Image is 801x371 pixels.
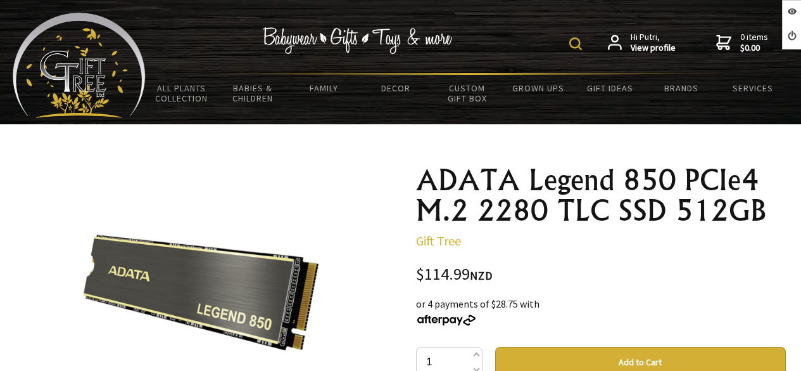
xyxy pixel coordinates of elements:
[740,31,768,54] span: 0 items
[416,165,786,226] h1: ADATA Legend 850 PCIe4 M.2 2280 TLC SSD 512GB
[263,27,453,54] img: Babywear - Gifts - Toys & more
[470,268,493,283] span: NZD
[416,233,461,249] a: Gift Tree
[740,42,768,54] strong: $0.00
[360,75,431,101] a: Decor
[717,75,788,101] a: Services
[574,75,646,101] a: Gift Ideas
[631,42,676,54] strong: View profile
[503,75,574,101] a: Grown Ups
[416,315,477,326] img: Afterpay
[645,75,717,101] a: Brands
[217,75,289,112] a: Babies & Children
[13,13,146,118] img: Babyware - Gifts - Toys and more...
[289,75,360,101] a: Family
[608,32,676,54] a: Hi Putri,View profile
[416,296,786,327] div: or 4 payments of $28.75 with
[716,32,768,54] a: 0 items$0.00
[146,75,217,112] a: All Plants Collection
[631,32,676,54] span: Hi Putri,
[569,37,582,50] img: product search
[431,75,503,112] a: Custom Gift Box
[416,266,786,283] div: $114.99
